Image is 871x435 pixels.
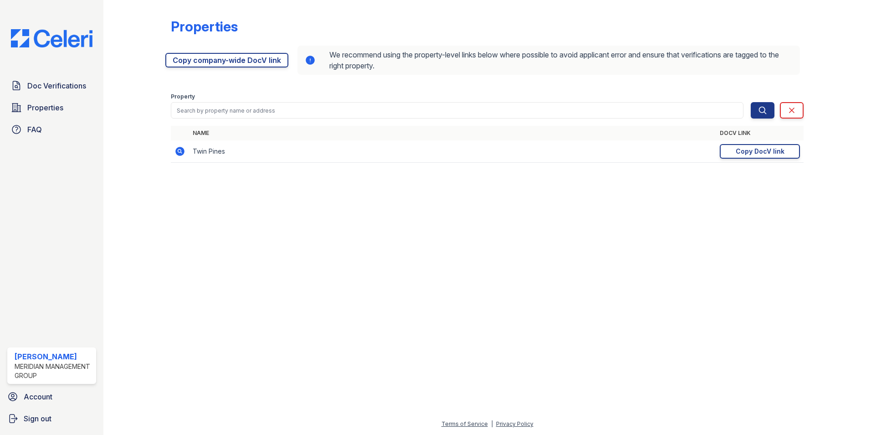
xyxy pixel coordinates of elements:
div: Properties [171,18,238,35]
a: FAQ [7,120,96,139]
div: We recommend using the property-level links below where possible to avoid applicant error and ens... [297,46,800,75]
span: FAQ [27,124,42,135]
input: Search by property name or address [171,102,743,119]
span: Account [24,391,52,402]
span: Sign out [24,413,51,424]
img: CE_Logo_Blue-a8612792a0a2168367f1c8372b55b34899dd931a85d93a1a3d3e32e68fde9ad4.png [4,29,100,47]
label: Property [171,93,195,100]
a: Privacy Policy [496,420,533,427]
a: Terms of Service [441,420,488,427]
a: Copy DocV link [720,144,800,159]
a: Account [4,388,100,406]
span: Doc Verifications [27,80,86,91]
div: Copy DocV link [736,147,784,156]
div: Meridian Management Group [15,362,92,380]
div: | [491,420,493,427]
a: Copy company-wide DocV link [165,53,288,67]
th: Name [189,126,716,140]
div: [PERSON_NAME] [15,351,92,362]
th: DocV Link [716,126,804,140]
a: Properties [7,98,96,117]
td: Twin Pines [189,140,716,163]
a: Sign out [4,409,100,428]
span: Properties [27,102,63,113]
a: Doc Verifications [7,77,96,95]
